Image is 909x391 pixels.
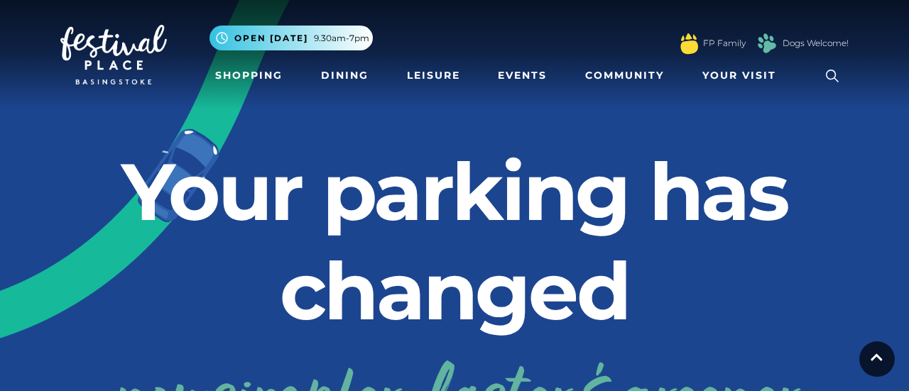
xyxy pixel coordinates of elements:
img: Festival Place Logo [60,25,167,84]
span: 9.30am-7pm [314,32,369,45]
a: Events [492,62,553,89]
a: Shopping [209,62,288,89]
a: Your Visit [697,62,789,89]
button: Open [DATE] 9.30am-7pm [209,26,373,50]
a: Dining [315,62,374,89]
a: Community [579,62,670,89]
a: FP Family [703,37,746,50]
a: Leisure [401,62,466,89]
span: Open [DATE] [234,32,308,45]
h2: Your parking has changed [60,142,849,341]
span: Your Visit [702,68,776,83]
a: Dogs Welcome! [783,37,849,50]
